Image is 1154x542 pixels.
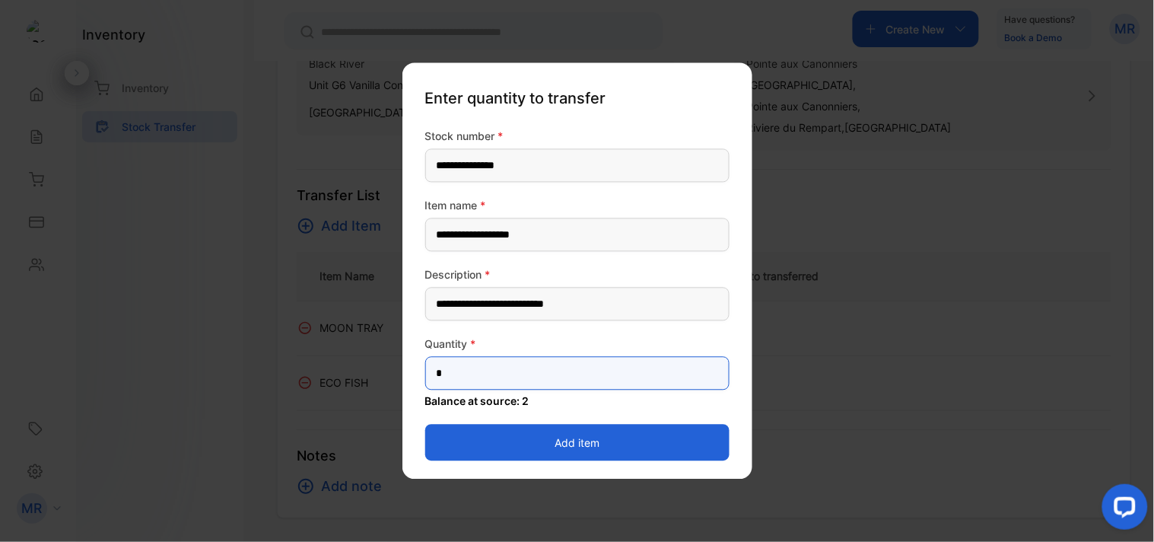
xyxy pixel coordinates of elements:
p: Balance at source: 2 [425,394,730,410]
label: Item name [425,198,730,214]
iframe: LiveChat chat widget [1090,478,1154,542]
label: Description [425,267,730,283]
label: Stock number [425,129,730,145]
button: Add item [425,425,730,461]
label: Quantity [425,336,730,352]
p: Enter quantity to transfer [425,81,730,116]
